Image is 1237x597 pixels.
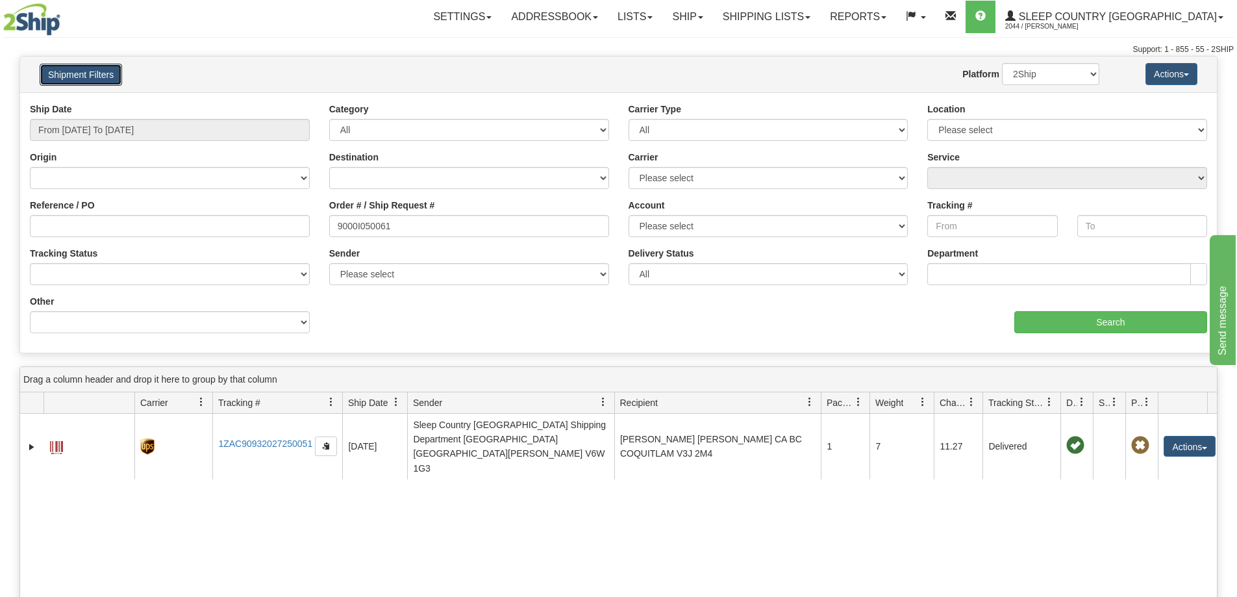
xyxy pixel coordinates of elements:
span: Shipment Issues [1099,396,1110,409]
a: Weight filter column settings [912,391,934,413]
span: Tracking Status [988,396,1045,409]
img: logo2044.jpg [3,3,60,36]
label: Location [927,103,965,116]
a: Addressbook [501,1,608,33]
button: Actions [1164,436,1216,457]
span: On time [1066,437,1084,455]
span: Packages [827,396,854,409]
label: Sender [329,247,360,260]
label: Tracking # [927,199,972,212]
span: Weight [875,396,903,409]
a: Pickup Status filter column settings [1136,391,1158,413]
a: Carrier filter column settings [190,391,212,413]
a: Tracking # filter column settings [320,391,342,413]
label: Tracking Status [30,247,97,260]
input: From [927,215,1057,237]
label: Reference / PO [30,199,95,212]
span: Tracking # [218,396,260,409]
label: Account [629,199,665,212]
td: 11.27 [934,414,982,479]
label: Service [927,151,960,164]
a: Charge filter column settings [960,391,982,413]
div: Send message [10,8,120,23]
span: Charge [940,396,967,409]
label: Ship Date [30,103,72,116]
a: 1ZAC90932027250051 [218,438,312,449]
a: Packages filter column settings [847,391,869,413]
td: Sleep Country [GEOGRAPHIC_DATA] Shipping Department [GEOGRAPHIC_DATA] [GEOGRAPHIC_DATA][PERSON_NA... [407,414,614,479]
a: Sleep Country [GEOGRAPHIC_DATA] 2044 / [PERSON_NAME] [995,1,1233,33]
span: Pickup Status [1131,396,1142,409]
button: Shipment Filters [40,64,122,86]
a: Shipment Issues filter column settings [1103,391,1125,413]
div: Support: 1 - 855 - 55 - 2SHIP [3,44,1234,55]
a: Ship Date filter column settings [385,391,407,413]
span: 2044 / [PERSON_NAME] [1005,20,1103,33]
a: Tracking Status filter column settings [1038,391,1060,413]
button: Actions [1145,63,1197,85]
span: Delivery Status [1066,396,1077,409]
span: Ship Date [348,396,388,409]
label: Platform [962,68,999,81]
label: Category [329,103,369,116]
div: grid grouping header [20,367,1217,392]
label: Order # / Ship Request # [329,199,435,212]
label: Department [927,247,978,260]
span: Sender [413,396,442,409]
a: Delivery Status filter column settings [1071,391,1093,413]
a: Ship [662,1,712,33]
a: Reports [820,1,896,33]
a: Sender filter column settings [592,391,614,413]
label: Other [30,295,54,308]
iframe: chat widget [1207,232,1236,364]
input: To [1077,215,1207,237]
input: Search [1014,311,1207,333]
span: Sleep Country [GEOGRAPHIC_DATA] [1016,11,1217,22]
span: Pickup Not Assigned [1131,437,1149,455]
td: [PERSON_NAME] [PERSON_NAME] CA BC COQUITLAM V3J 2M4 [614,414,821,479]
label: Origin [30,151,56,164]
td: 7 [869,414,934,479]
span: Recipient [620,396,658,409]
a: Recipient filter column settings [799,391,821,413]
td: Delivered [982,414,1060,479]
a: Lists [608,1,662,33]
a: Expand [25,440,38,453]
td: 1 [821,414,869,479]
img: 8 - UPS [140,438,154,455]
label: Destination [329,151,379,164]
a: Settings [423,1,501,33]
label: Carrier Type [629,103,681,116]
td: [DATE] [342,414,407,479]
button: Copy to clipboard [315,437,337,456]
label: Delivery Status [629,247,694,260]
a: Shipping lists [713,1,820,33]
span: Carrier [140,396,168,409]
a: Label [50,435,63,456]
label: Carrier [629,151,658,164]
